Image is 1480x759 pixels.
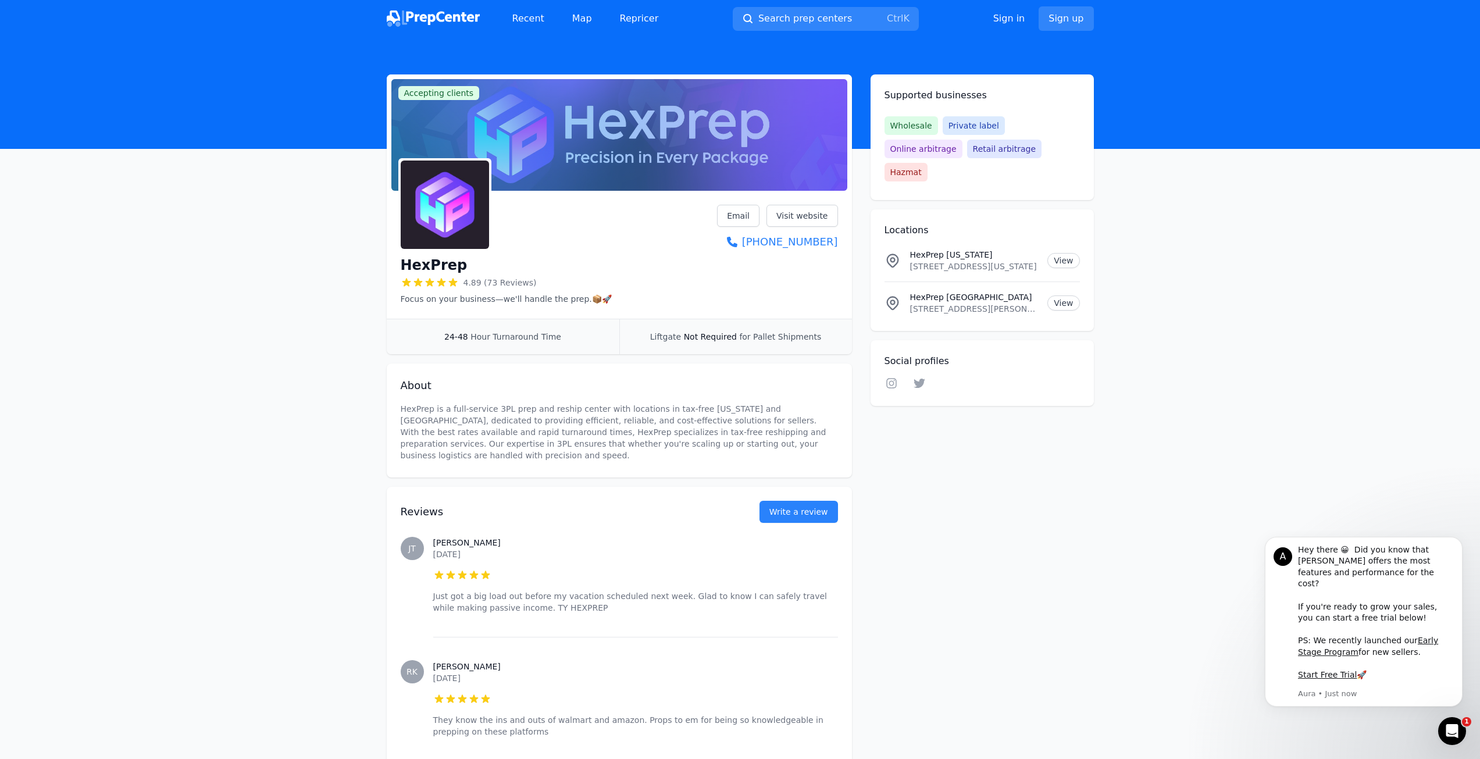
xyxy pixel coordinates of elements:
a: [PHONE_NUMBER] [717,234,837,250]
span: Wholesale [885,116,938,135]
button: Search prep centersCtrlK [733,7,919,31]
span: Search prep centers [758,12,852,26]
a: View [1047,295,1079,311]
span: 4.89 (73 Reviews) [463,277,537,288]
p: [STREET_ADDRESS][PERSON_NAME][US_STATE] [910,303,1039,315]
span: Hazmat [885,163,928,181]
h1: HexPrep [401,256,468,275]
kbd: Ctrl [887,13,903,24]
iframe: Intercom live chat [1438,717,1466,745]
p: HexPrep is a full-service 3PL prep and reship center with locations in tax-free [US_STATE] and [G... [401,403,838,461]
span: 24-48 [444,332,468,341]
h3: [PERSON_NAME] [433,661,838,672]
h2: Social profiles [885,354,1080,368]
span: Retail arbitrage [967,140,1042,158]
img: HexPrep [401,161,489,249]
a: Map [563,7,601,30]
p: HexPrep [GEOGRAPHIC_DATA] [910,291,1039,303]
span: RK [406,668,418,676]
kbd: K [903,13,910,24]
h2: About [401,377,838,394]
span: JT [408,544,416,553]
span: 1 [1462,717,1471,726]
iframe: Intercom notifications message [1247,530,1480,728]
a: View [1047,253,1079,268]
a: Write a review [759,501,838,523]
span: Hour Turnaround Time [470,332,561,341]
h2: Locations [885,223,1080,237]
span: Liftgate [650,332,681,341]
a: Email [717,205,759,227]
a: Sign in [993,12,1025,26]
a: Repricer [611,7,668,30]
h3: [PERSON_NAME] [433,537,838,548]
span: Not Required [684,332,737,341]
span: Online arbitrage [885,140,962,158]
time: [DATE] [433,674,461,683]
p: Focus on your business—we'll handle the prep.📦🚀 [401,293,612,305]
span: Private label [943,116,1005,135]
a: Recent [503,7,554,30]
a: Sign up [1039,6,1093,31]
p: [STREET_ADDRESS][US_STATE] [910,261,1039,272]
img: PrepCenter [387,10,480,27]
p: They know the ins and outs of walmart and amazon. Props to em for being so knowledgeable in prepp... [433,714,838,737]
time: [DATE] [433,550,461,559]
span: for Pallet Shipments [739,332,821,341]
p: Just got a big load out before my vacation scheduled next week. Glad to know I can safely travel ... [433,590,838,614]
p: HexPrep [US_STATE] [910,249,1039,261]
span: Accepting clients [398,86,480,100]
h2: Supported businesses [885,88,1080,102]
a: Visit website [766,205,838,227]
h2: Reviews [401,504,722,520]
